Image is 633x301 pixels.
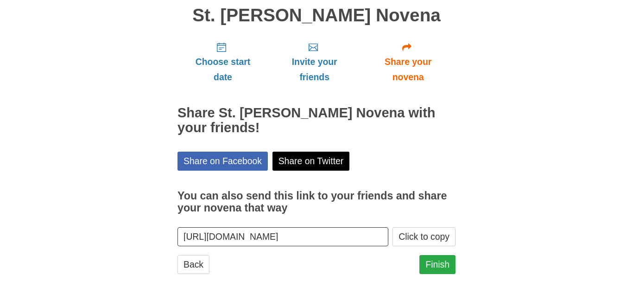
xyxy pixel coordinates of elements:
[419,255,456,274] a: Finish
[177,190,456,214] h3: You can also send this link to your friends and share your novena that way
[278,54,351,85] span: Invite your friends
[392,227,456,246] button: Click to copy
[187,54,259,85] span: Choose start date
[268,34,361,90] a: Invite your friends
[177,106,456,135] h2: Share St. [PERSON_NAME] Novena with your friends!
[272,152,350,171] a: Share on Twitter
[177,255,209,274] a: Back
[177,6,456,26] h1: St. [PERSON_NAME] Novena
[370,54,446,85] span: Share your novena
[361,34,456,90] a: Share your novena
[177,152,268,171] a: Share on Facebook
[177,34,268,90] a: Choose start date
